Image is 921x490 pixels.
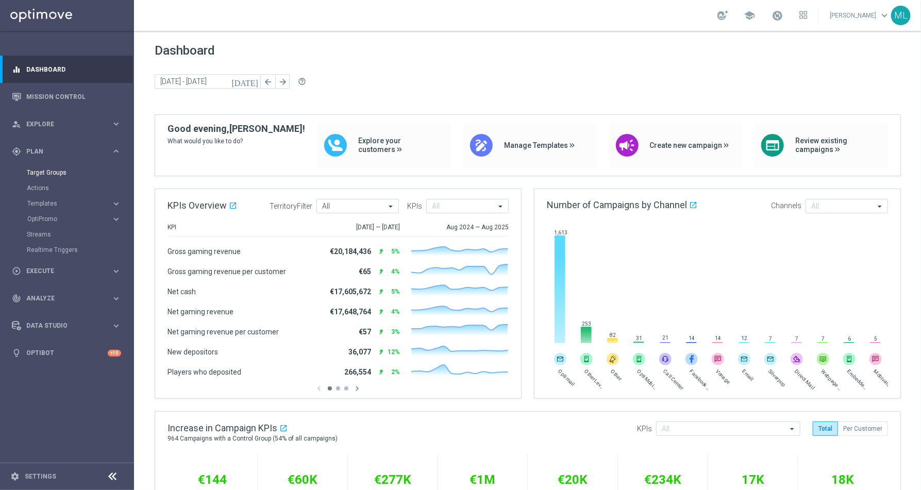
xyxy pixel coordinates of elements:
[12,266,111,276] div: Execute
[27,199,122,208] button: Templates keyboard_arrow_right
[111,199,121,209] i: keyboard_arrow_right
[11,349,122,357] button: lightbulb Optibot +10
[26,121,111,127] span: Explore
[12,120,21,129] i: person_search
[12,294,21,303] i: track_changes
[744,10,755,21] span: school
[12,120,111,129] div: Explore
[12,266,21,276] i: play_circle_outline
[111,119,121,129] i: keyboard_arrow_right
[11,322,122,330] button: Data Studio keyboard_arrow_right
[27,180,133,196] div: Actions
[25,474,56,480] a: Settings
[27,216,111,222] div: OptiPromo
[27,168,107,177] a: Target Groups
[27,215,122,223] button: OptiPromo keyboard_arrow_right
[11,147,122,156] button: gps_fixed Plan keyboard_arrow_right
[26,295,111,301] span: Analyze
[12,147,21,156] i: gps_fixed
[11,65,122,74] button: equalizer Dashboard
[27,200,101,207] span: Templates
[26,148,111,155] span: Plan
[111,294,121,303] i: keyboard_arrow_right
[12,83,121,110] div: Mission Control
[12,147,111,156] div: Plan
[26,340,108,367] a: Optibot
[891,6,911,25] div: ML
[111,266,121,276] i: keyboard_arrow_right
[12,294,111,303] div: Analyze
[27,211,133,227] div: OptiPromo
[12,65,21,74] i: equalizer
[27,227,133,242] div: Streams
[26,323,111,329] span: Data Studio
[108,350,121,357] div: +10
[111,146,121,156] i: keyboard_arrow_right
[27,216,101,222] span: OptiPromo
[27,230,107,239] a: Streams
[27,200,111,207] div: Templates
[11,120,122,128] button: person_search Explore keyboard_arrow_right
[26,268,111,274] span: Execute
[11,267,122,275] button: play_circle_outline Execute keyboard_arrow_right
[12,340,121,367] div: Optibot
[12,321,111,330] div: Data Studio
[27,246,107,254] a: Realtime Triggers
[111,321,121,331] i: keyboard_arrow_right
[27,242,133,258] div: Realtime Triggers
[27,165,133,180] div: Target Groups
[27,184,107,192] a: Actions
[12,56,121,83] div: Dashboard
[829,8,891,23] a: [PERSON_NAME]keyboard_arrow_down
[12,348,21,358] i: lightbulb
[111,214,121,224] i: keyboard_arrow_right
[11,294,122,302] button: track_changes Analyze keyboard_arrow_right
[11,93,122,101] button: Mission Control
[879,10,890,21] span: keyboard_arrow_down
[26,56,121,83] a: Dashboard
[27,196,133,211] div: Templates
[10,472,20,481] i: settings
[26,83,121,110] a: Mission Control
